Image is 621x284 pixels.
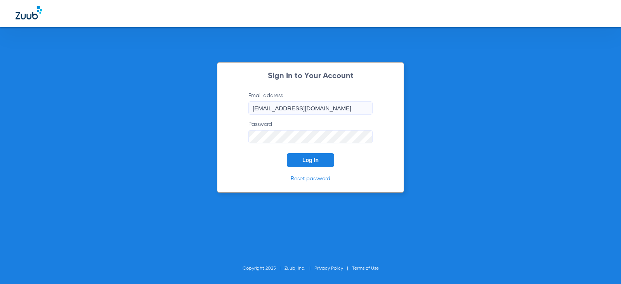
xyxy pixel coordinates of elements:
[248,101,373,115] input: Email address
[248,92,373,115] label: Email address
[237,72,384,80] h2: Sign In to Your Account
[352,266,379,271] a: Terms of Use
[243,265,284,272] li: Copyright 2025
[314,266,343,271] a: Privacy Policy
[284,265,314,272] li: Zuub, Inc.
[302,157,319,163] span: Log In
[248,130,373,143] input: Password
[287,153,334,167] button: Log In
[16,6,42,19] img: Zuub Logo
[248,120,373,143] label: Password
[291,176,330,181] a: Reset password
